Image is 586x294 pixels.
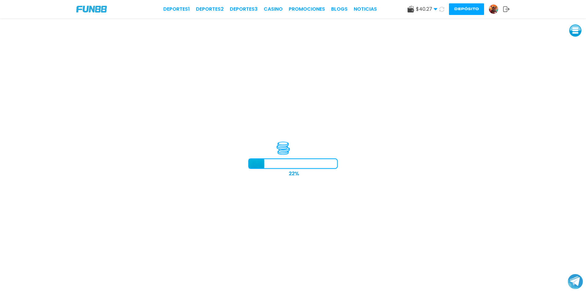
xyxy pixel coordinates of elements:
[354,5,377,13] a: NOTICIAS
[230,5,258,13] a: Deportes3
[264,5,283,13] a: CASINO
[196,5,224,13] a: Deportes2
[449,3,484,15] button: Depósito
[489,4,503,14] a: Avatar
[416,5,437,13] span: $ 40.27
[331,5,348,13] a: BLOGS
[489,5,498,14] img: Avatar
[568,274,583,289] button: Join telegram channel
[76,6,107,13] img: Company Logo
[163,5,190,13] a: Deportes1
[289,5,325,13] a: Promociones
